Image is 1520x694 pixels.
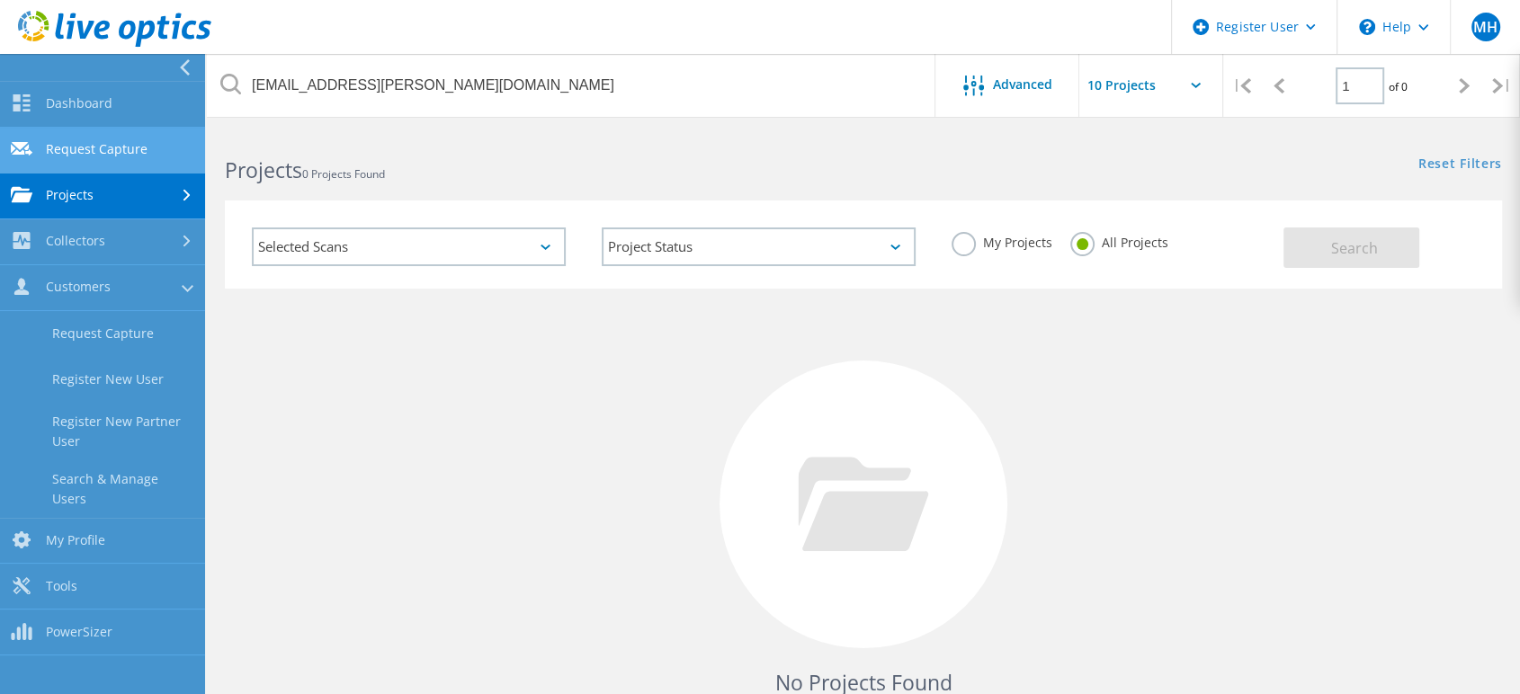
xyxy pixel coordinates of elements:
span: 0 Projects Found [302,166,385,182]
a: Live Optics Dashboard [18,38,211,50]
label: All Projects [1070,232,1168,249]
a: Reset Filters [1418,157,1502,173]
span: Search [1331,238,1378,258]
button: Search [1283,227,1419,268]
span: MH [1473,20,1498,34]
div: | [1223,54,1260,118]
div: | [1483,54,1520,118]
input: Search projects by name, owner, ID, company, etc [207,54,936,117]
label: My Projects [952,232,1052,249]
div: Selected Scans [252,227,566,266]
b: Projects [225,156,302,184]
div: Project Status [602,227,916,266]
svg: \n [1359,19,1375,35]
span: Advanced [993,78,1052,91]
span: of 0 [1389,79,1408,94]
